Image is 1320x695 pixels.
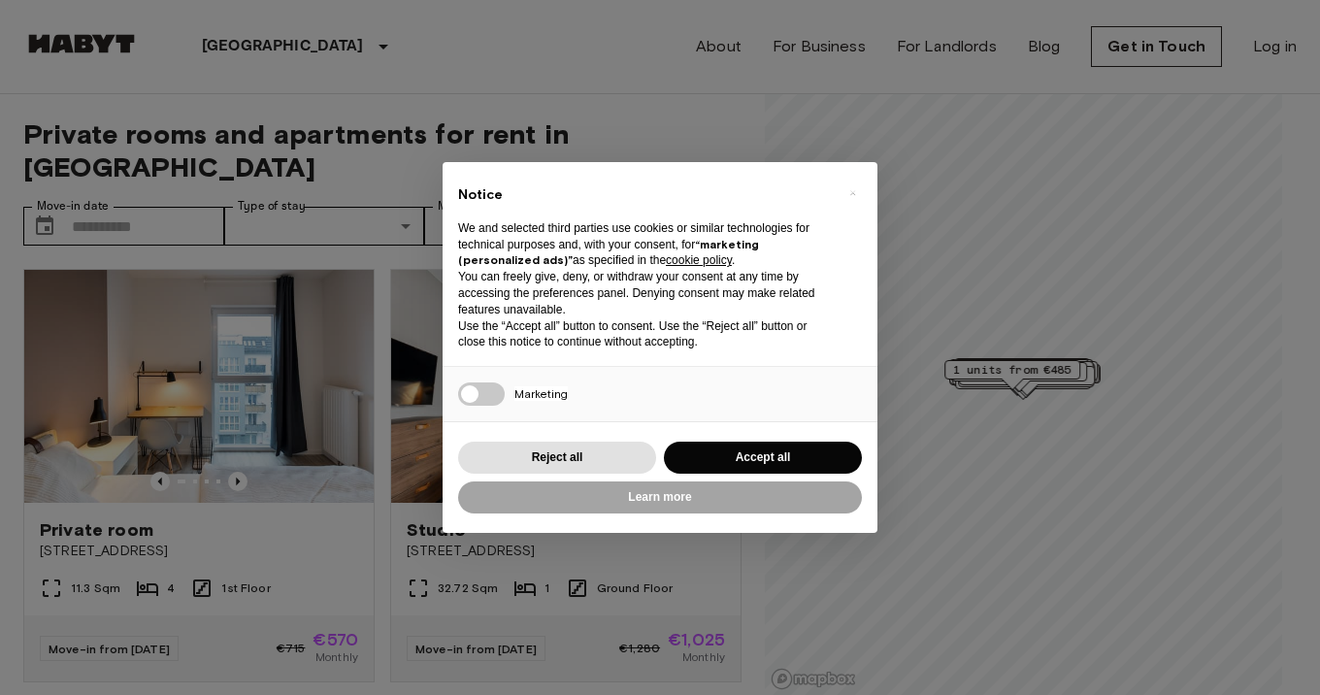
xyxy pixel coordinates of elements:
[458,269,831,317] p: You can freely give, deny, or withdraw your consent at any time by accessing the preferences pane...
[837,178,868,209] button: Close this notice
[458,185,831,205] h2: Notice
[849,182,856,205] span: ×
[666,253,732,267] a: cookie policy
[664,442,862,474] button: Accept all
[514,386,568,401] span: Marketing
[458,442,656,474] button: Reject all
[458,237,759,268] strong: “marketing (personalized ads)”
[458,318,831,351] p: Use the “Accept all” button to consent. Use the “Reject all” button or close this notice to conti...
[458,481,862,513] button: Learn more
[458,220,831,269] p: We and selected third parties use cookies or similar technologies for technical purposes and, wit...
